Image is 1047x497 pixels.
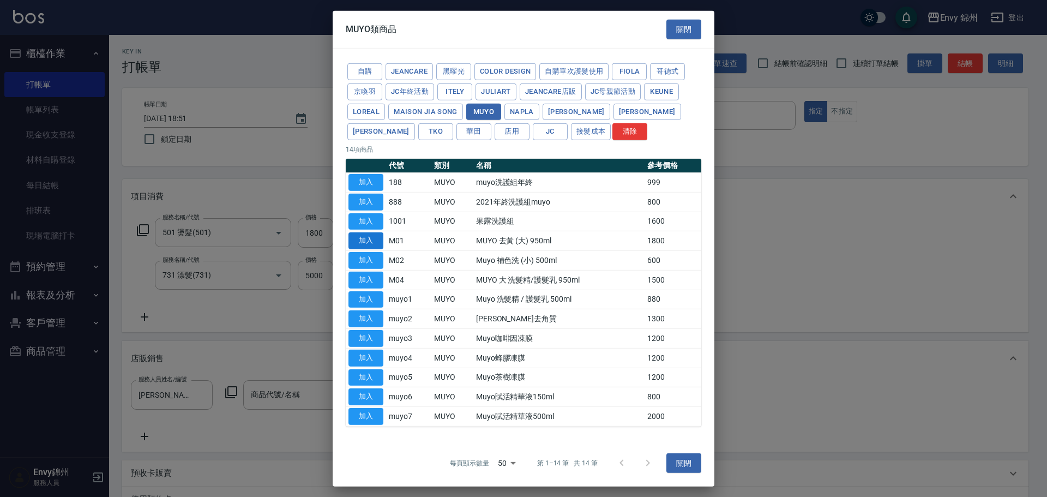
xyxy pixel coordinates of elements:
button: [PERSON_NAME] [543,103,610,120]
button: JuliArt [476,83,516,100]
td: MUYO [431,270,473,290]
td: 果露洗護組 [473,212,645,231]
td: muyo5 [386,368,431,387]
button: 加入 [348,388,383,405]
button: Loreal [347,103,385,120]
p: 14 項商品 [346,145,701,154]
td: MUYO [431,309,473,329]
button: 加入 [348,174,383,191]
button: ITELY [437,83,472,100]
td: 1300 [645,309,701,329]
td: muyo3 [386,328,431,348]
button: 加入 [348,252,383,269]
div: 50 [494,448,520,478]
td: [PERSON_NAME]去角質 [473,309,645,329]
td: 888 [386,192,431,212]
button: 加入 [348,310,383,327]
td: muyo2 [386,309,431,329]
td: 1500 [645,270,701,290]
button: 加入 [348,330,383,347]
td: MUYO 去黃 (大) 950ml [473,231,645,251]
button: JC [533,123,568,140]
button: Fiola [612,63,647,80]
button: 店用 [495,123,529,140]
td: 1200 [645,368,701,387]
td: Muyo 洗髮精 / 護髮乳 500ml [473,290,645,309]
th: 名稱 [473,159,645,173]
td: M04 [386,270,431,290]
td: MUYO [431,328,473,348]
td: MUYO [431,231,473,251]
td: 999 [645,172,701,192]
button: JeanCare店販 [520,83,582,100]
button: JC年終活動 [386,83,434,100]
button: MUYO [466,103,501,120]
td: muyo1 [386,290,431,309]
td: muyo4 [386,348,431,368]
td: muyo6 [386,387,431,407]
button: Napla [504,103,539,120]
td: 2021年終洗護組muyo [473,192,645,212]
td: MUYO [431,368,473,387]
td: MUYO [431,290,473,309]
td: 1200 [645,348,701,368]
td: 1200 [645,328,701,348]
td: Muyo蜂膠凍膜 [473,348,645,368]
button: 華田 [456,123,491,140]
td: MUYO [431,192,473,212]
td: Muyo 補色洗 (小) 500ml [473,250,645,270]
span: MUYO類商品 [346,24,396,35]
td: muyo7 [386,406,431,426]
td: 188 [386,172,431,192]
button: 加入 [348,272,383,289]
button: 清除 [612,123,647,140]
td: Muyo茶樹凍膜 [473,368,645,387]
td: 1800 [645,231,701,251]
td: 2000 [645,406,701,426]
td: 1600 [645,212,701,231]
th: 參考價格 [645,159,701,173]
button: 京喚羽 [347,83,382,100]
td: MUYO 大 洗髮精/護髮乳 950ml [473,270,645,290]
button: JeanCare [386,63,433,80]
td: MUYO [431,348,473,368]
button: 加入 [348,350,383,367]
button: JC母親節活動 [585,83,641,100]
td: MUYO [431,172,473,192]
button: 接髮成本 [571,123,611,140]
button: 加入 [348,369,383,386]
td: MUYO [431,250,473,270]
th: 代號 [386,159,431,173]
button: 自購 [347,63,382,80]
button: 關閉 [666,453,701,473]
button: KEUNE [644,83,679,100]
button: 關閉 [666,19,701,39]
button: 加入 [348,408,383,425]
td: Muyo賦活精華液150ml [473,387,645,407]
button: 黑曜光 [436,63,471,80]
td: MUYO [431,406,473,426]
button: [PERSON_NAME] [613,103,681,120]
button: 加入 [348,291,383,308]
button: 加入 [348,194,383,211]
button: 哥德式 [650,63,685,80]
td: 1001 [386,212,431,231]
td: 600 [645,250,701,270]
button: 加入 [348,232,383,249]
button: TKO [418,123,453,140]
td: muyo洗護組年終 [473,172,645,192]
td: 800 [645,192,701,212]
td: 880 [645,290,701,309]
td: Muyo賦活精華液500ml [473,406,645,426]
button: [PERSON_NAME] [347,123,415,140]
td: MUYO [431,212,473,231]
button: Maison Jia Song [388,103,463,120]
p: 第 1–14 筆 共 14 筆 [537,458,598,468]
p: 每頁顯示數量 [450,458,489,468]
td: 800 [645,387,701,407]
td: M01 [386,231,431,251]
button: color design [474,63,536,80]
td: Muyo咖啡因凍膜 [473,328,645,348]
td: MUYO [431,387,473,407]
td: M02 [386,250,431,270]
